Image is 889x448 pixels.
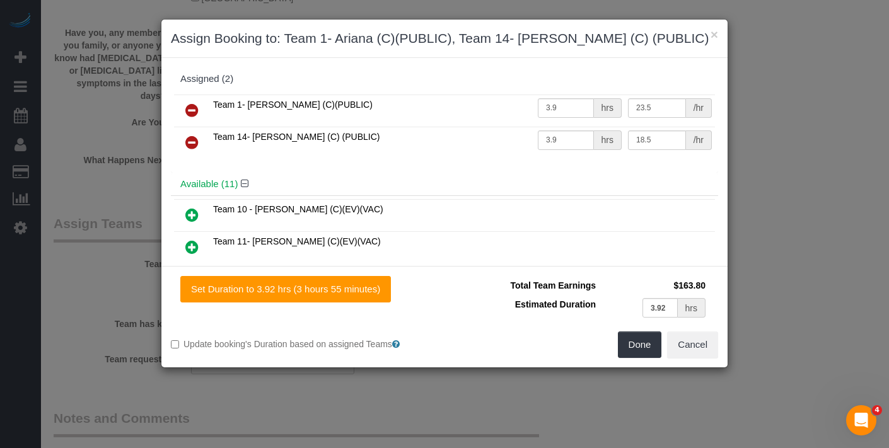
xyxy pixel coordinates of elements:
[678,298,706,318] div: hrs
[180,179,709,190] h4: Available (11)
[454,276,599,295] td: Total Team Earnings
[846,405,876,435] iframe: Intercom live chat
[213,132,380,142] span: Team 14- [PERSON_NAME] (C) (PUBLIC)
[171,29,718,48] h3: Assign Booking to: Team 1- Ariana (C)(PUBLIC), Team 14- [PERSON_NAME] (C) (PUBLIC)
[599,276,709,295] td: $163.80
[618,331,662,358] button: Done
[667,331,718,358] button: Cancel
[594,130,622,150] div: hrs
[171,338,435,350] label: Update booking's Duration based on assigned Teams
[686,130,712,150] div: /hr
[180,276,391,302] button: Set Duration to 3.92 hrs (3 hours 55 minutes)
[515,299,596,309] span: Estimated Duration
[180,74,709,84] div: Assigned (2)
[213,236,381,246] span: Team 11- [PERSON_NAME] (C)(EV)(VAC)
[213,204,383,214] span: Team 10 - [PERSON_NAME] (C)(EV)(VAC)
[711,28,718,41] button: ×
[872,405,882,415] span: 4
[594,98,622,118] div: hrs
[171,340,179,348] input: Update booking's Duration based on assigned Teams
[686,98,712,118] div: /hr
[213,100,373,110] span: Team 1- [PERSON_NAME] (C)(PUBLIC)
